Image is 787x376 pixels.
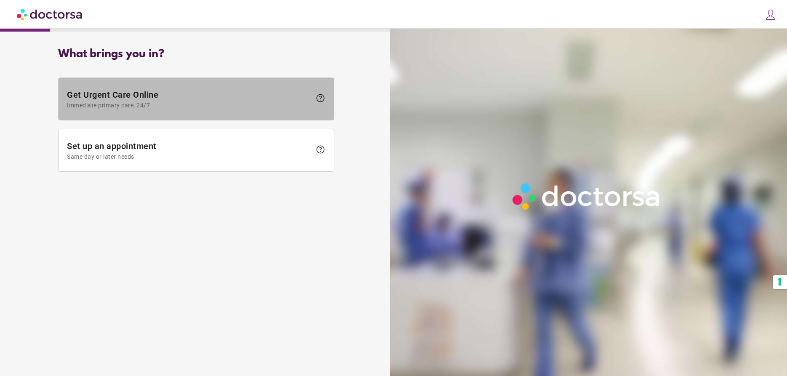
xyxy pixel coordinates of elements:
[58,48,334,61] div: What brings you in?
[67,141,311,160] span: Set up an appointment
[315,93,325,103] span: help
[67,90,311,109] span: Get Urgent Care Online
[67,153,311,160] span: Same day or later needs
[508,179,666,214] img: Logo-Doctorsa-trans-White-partial-flat.png
[765,9,776,21] img: icons8-customer-100.png
[17,5,83,24] img: Doctorsa.com
[67,102,311,109] span: Immediate primary care, 24/7
[315,144,325,155] span: help
[773,275,787,289] button: Your consent preferences for tracking technologies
